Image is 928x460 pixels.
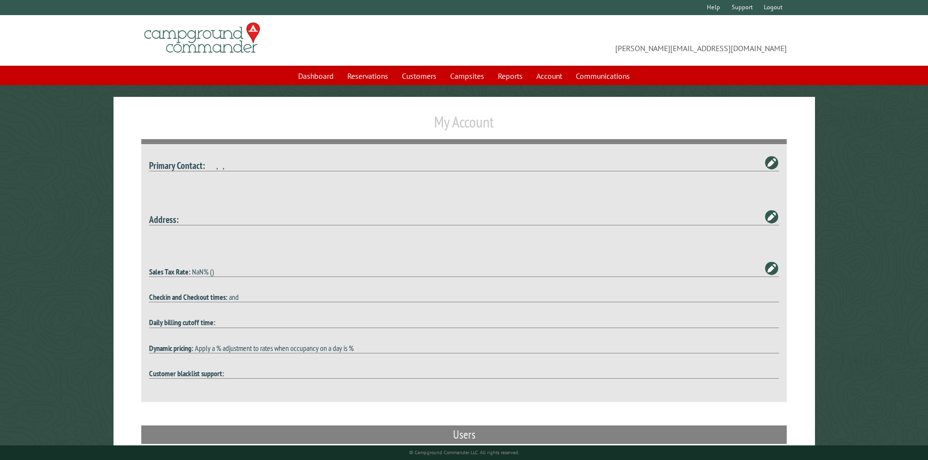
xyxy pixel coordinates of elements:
h1: My Account [141,112,787,139]
h4: , , [149,160,779,171]
span: and [229,292,239,302]
strong: Checkin and Checkout times: [149,292,227,302]
span: NaN% () [192,267,214,276]
a: Reservations [341,67,394,85]
a: Campsites [444,67,490,85]
a: Reports [492,67,529,85]
span: Apply a % adjustment to rates when occupancy on a day is % [195,343,354,353]
strong: Customer blacklist support: [149,368,224,378]
strong: Sales Tax Rate: [149,267,190,276]
a: Communications [570,67,636,85]
img: Campground Commander [141,19,263,57]
strong: Dynamic pricing: [149,343,193,353]
strong: Daily billing cutoff time: [149,317,215,327]
strong: Address: [149,213,179,225]
span: [PERSON_NAME][EMAIL_ADDRESS][DOMAIN_NAME] [464,27,787,54]
a: Account [530,67,568,85]
strong: Primary Contact: [149,159,205,171]
small: © Campground Commander LLC. All rights reserved. [409,449,519,456]
a: Customers [396,67,442,85]
h2: Users [141,425,787,444]
a: Dashboard [292,67,340,85]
